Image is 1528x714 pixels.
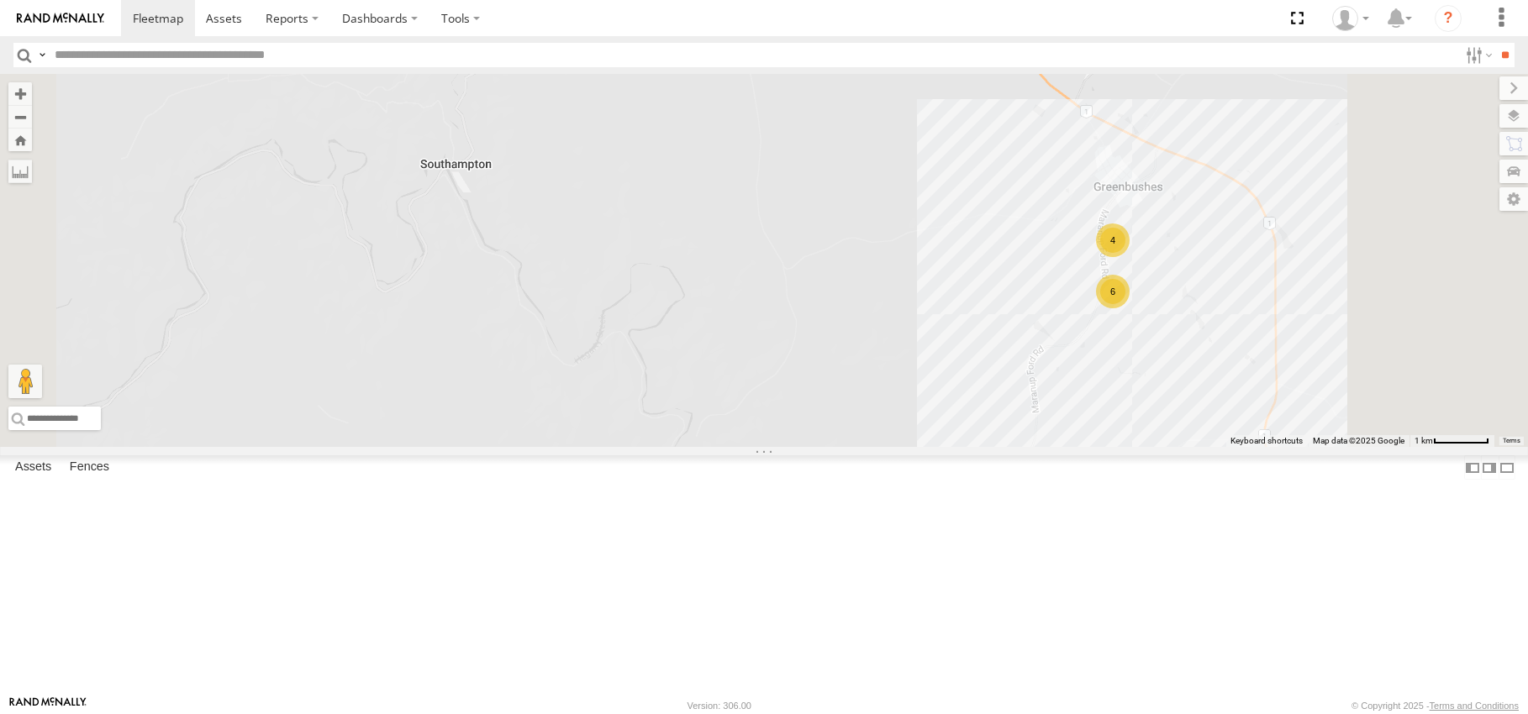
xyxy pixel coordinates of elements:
label: Measure [8,160,32,183]
label: Search Filter Options [1459,43,1495,67]
button: Zoom Home [8,129,32,151]
label: Dock Summary Table to the Left [1464,455,1481,480]
div: Version: 306.00 [688,701,751,711]
div: 4 [1096,223,1130,257]
label: Map Settings [1499,187,1528,211]
label: Hide Summary Table [1499,455,1515,480]
label: Search Query [35,43,49,67]
label: Dock Summary Table to the Right [1481,455,1498,480]
img: rand-logo.svg [17,13,104,24]
div: © Copyright 2025 - [1351,701,1519,711]
a: Visit our Website [9,697,87,714]
button: Keyboard shortcuts [1230,435,1303,447]
a: Terms and Conditions [1430,701,1519,711]
div: 6 [1096,275,1130,308]
i: ? [1435,5,1462,32]
button: Zoom in [8,82,32,105]
label: Fences [61,456,118,480]
a: Terms (opens in new tab) [1503,438,1520,444]
button: Zoom out [8,105,32,129]
div: Sandra Machin [1326,6,1375,31]
span: 1 km [1415,436,1433,445]
button: Map Scale: 1 km per 63 pixels [1409,435,1494,447]
span: Map data ©2025 Google [1313,436,1404,445]
button: Drag Pegman onto the map to open Street View [8,365,42,398]
label: Assets [7,456,60,480]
